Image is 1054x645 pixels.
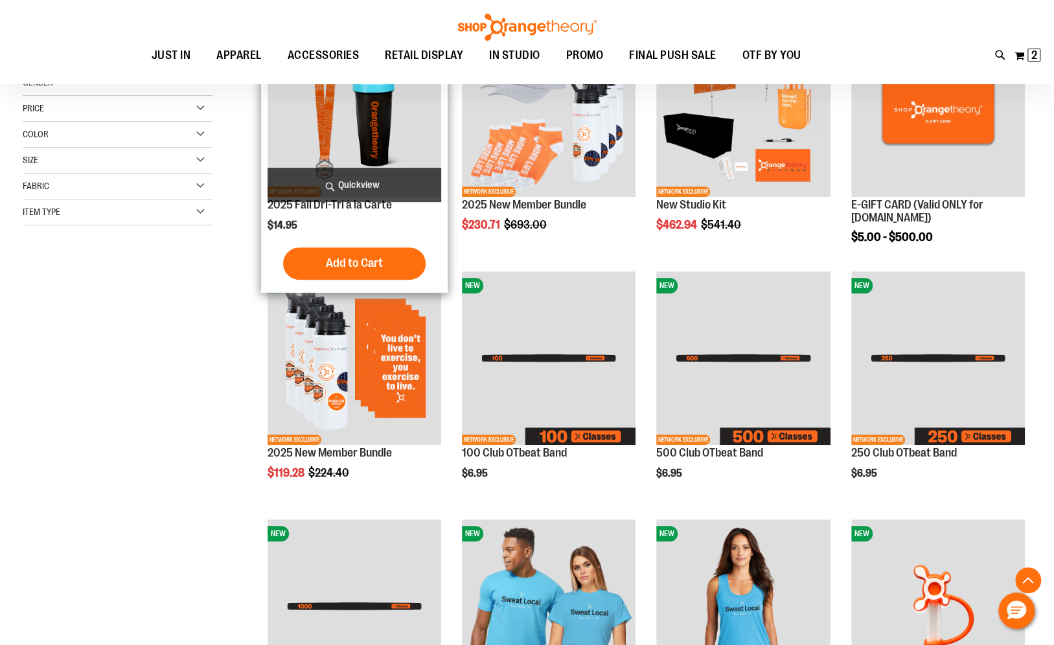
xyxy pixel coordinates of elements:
[656,271,830,445] img: Image of 500 Club OTbeat Band
[385,41,463,70] span: RETAIL DISPLAY
[476,41,553,71] a: IN STUDIO
[268,271,441,445] img: 2025 New Member Bundle
[462,187,516,197] span: NETWORK EXCLUSIVE
[462,271,636,445] img: Image of 100 Club OTbeat Band
[462,526,483,541] span: NEW
[1015,567,1041,593] button: Back To Top
[268,168,441,202] a: Quickview
[851,271,1025,445] img: Image of 250 Club OTbeat Band
[851,278,873,293] span: NEW
[268,198,392,211] a: 2025 Fall Dri-Tri à la Carte
[462,278,483,293] span: NEW
[553,41,617,71] a: PROMO
[288,41,360,70] span: ACCESSORIES
[462,468,490,479] span: $6.95
[261,16,448,292] div: product
[308,466,351,479] span: $224.40
[23,155,38,165] span: Size
[268,23,441,196] img: 2025 Fall Dri-Tri à la Carte
[268,466,306,479] span: $119.28
[462,23,636,196] img: 2025 New Member Bundle
[283,247,426,280] button: Add to Cart
[216,41,262,70] span: APPAREL
[23,129,49,139] span: Color
[629,41,716,70] span: FINAL PUSH SALE
[851,526,873,541] span: NEW
[504,218,549,231] span: $693.00
[656,23,830,198] a: New Studio KitNEWNETWORK EXCLUSIVE
[656,187,710,197] span: NETWORK EXCLUSIVE
[275,41,372,71] a: ACCESSORIES
[455,16,642,264] div: product
[152,41,191,70] span: JUST IN
[851,271,1025,447] a: Image of 250 Club OTbeat BandNEWNETWORK EXCLUSIVE
[845,265,1031,506] div: product
[23,181,49,191] span: Fabric
[851,23,1025,196] img: E-GIFT CARD (Valid ONLY for ShopOrangetheory.com)
[656,526,678,541] span: NEW
[851,23,1025,198] a: E-GIFT CARD (Valid ONLY for ShopOrangetheory.com)NEW
[656,446,763,459] a: 500 Club OTbeat Band
[268,446,392,459] a: 2025 New Member Bundle
[742,41,801,70] span: OTF BY YOU
[566,41,604,70] span: PROMO
[462,198,586,211] a: 2025 New Member Bundle
[462,271,636,447] a: Image of 100 Club OTbeat BandNEWNETWORK EXCLUSIVE
[462,23,636,198] a: 2025 New Member BundleNEWNETWORK EXCLUSIVE
[656,468,684,479] span: $6.95
[851,435,905,445] span: NETWORK EXCLUSIVE
[616,41,729,71] a: FINAL PUSH SALE
[203,41,275,71] a: APPAREL
[851,198,983,224] a: E-GIFT CARD (Valid ONLY for [DOMAIN_NAME])
[268,220,299,231] span: $14.95
[656,271,830,447] a: Image of 500 Club OTbeat BandNEWNETWORK EXCLUSIVE
[851,468,879,479] span: $6.95
[656,23,830,196] img: New Studio Kit
[23,207,60,217] span: Item Type
[656,198,726,211] a: New Studio Kit
[372,41,476,71] a: RETAIL DISPLAY
[455,265,642,506] div: product
[462,435,516,445] span: NETWORK EXCLUSIVE
[656,278,678,293] span: NEW
[261,265,448,512] div: product
[23,103,44,113] span: Price
[268,435,321,445] span: NETWORK EXCLUSIVE
[656,218,699,231] span: $462.94
[845,16,1031,277] div: product
[650,16,836,264] div: product
[268,23,441,198] a: 2025 Fall Dri-Tri à la CarteNEWNETWORK EXCLUSIVE
[851,231,933,243] span: $5.00 - $500.00
[656,435,710,445] span: NETWORK EXCLUSIVE
[268,526,289,541] span: NEW
[456,14,599,41] img: Shop Orangetheory
[650,265,836,506] div: product
[998,593,1035,629] button: Hello, have a question? Let’s chat.
[268,271,441,447] a: 2025 New Member BundleNEWNETWORK EXCLUSIVE
[489,41,540,70] span: IN STUDIO
[729,41,814,71] a: OTF BY YOU
[139,41,204,70] a: JUST IN
[851,446,957,459] a: 250 Club OTbeat Band
[1031,49,1037,62] span: 2
[701,218,743,231] span: $541.40
[462,218,502,231] span: $230.71
[462,446,567,459] a: 100 Club OTbeat Band
[326,256,383,270] span: Add to Cart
